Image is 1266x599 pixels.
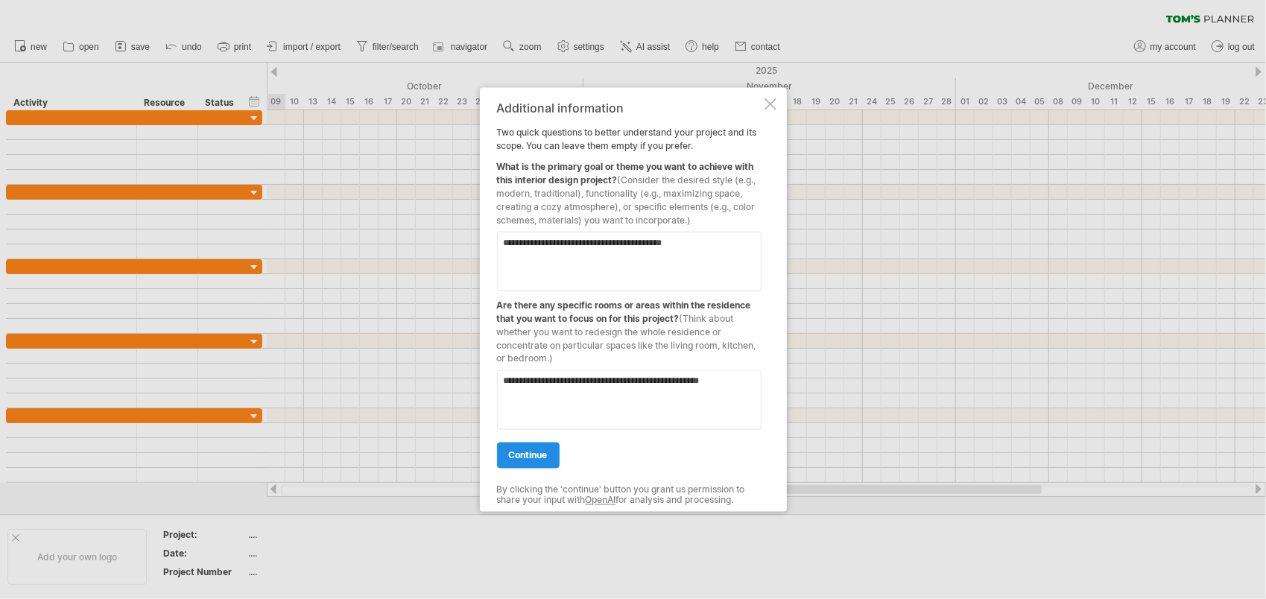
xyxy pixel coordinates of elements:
div: Are there any specific rooms or areas within the residence that you want to focus on for this pro... [497,291,762,366]
div: Additional information [497,101,762,115]
span: (Consider the desired style (e.g., modern, traditional), functionality (e.g., maximizing space, c... [497,174,756,226]
div: What is the primary goal or theme you want to achieve with this interior design project? [497,153,762,227]
a: OpenAI [586,495,616,506]
a: continue [497,443,560,469]
div: By clicking the 'continue' button you grant us permission to share your input with for analysis a... [497,485,762,507]
div: Two quick questions to better understand your project and its scope. You can leave them empty if ... [497,101,762,498]
span: continue [509,450,548,461]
